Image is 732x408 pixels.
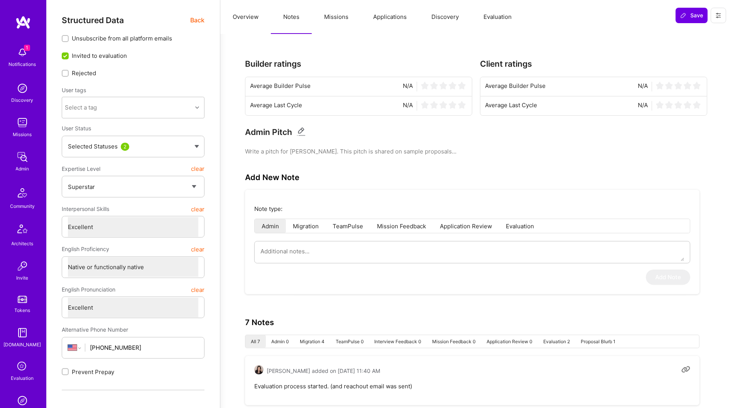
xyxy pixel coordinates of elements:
[15,149,30,165] img: admin teamwork
[665,82,673,89] img: star
[684,82,691,89] img: star
[499,219,541,233] li: Evaluation
[191,283,205,297] button: clear
[656,82,664,89] img: star
[665,101,673,109] img: star
[62,242,109,256] span: English Proficiency
[430,101,438,109] img: star
[90,338,198,357] input: +1 (000) 000-0000
[9,60,36,68] div: Notifications
[15,258,30,274] img: Invite
[421,101,429,109] img: star
[440,101,447,109] img: star
[485,101,537,111] span: Average Last Cycle
[190,15,205,25] span: Back
[254,205,690,213] p: Note type:
[250,101,302,111] span: Average Last Cycle
[267,367,380,375] span: [PERSON_NAME] added on [DATE] 11:40 AM
[430,82,438,89] img: star
[24,45,30,51] span: 1
[421,82,429,89] img: star
[11,374,34,382] div: Evaluation
[15,81,30,96] img: discovery
[191,202,205,216] button: clear
[675,82,682,89] img: star
[676,8,708,23] button: Save
[458,101,466,109] img: star
[680,12,703,19] span: Save
[458,82,466,89] img: star
[12,96,34,104] div: Discovery
[72,69,96,77] span: Rejected
[693,82,701,89] img: star
[538,335,575,348] li: Evaluation 2
[13,130,32,138] div: Missions
[245,59,472,69] h3: Builder ratings
[15,15,31,29] img: logo
[62,326,128,333] span: Alternative Phone Number
[15,45,30,60] img: bell
[15,306,30,314] div: Tokens
[13,184,32,202] img: Community
[72,52,127,60] span: Invited to evaluation
[62,202,109,216] span: Interpersonal Skills
[62,86,86,94] label: User tags
[245,335,266,348] li: All 7
[191,162,205,176] button: clear
[638,101,648,111] span: N/A
[693,101,701,109] img: star
[575,335,621,348] li: Proposal Blurb 1
[684,101,691,109] img: star
[65,104,97,112] div: Select a tag
[15,359,30,374] i: icon SelectionTeam
[12,239,34,248] div: Architects
[121,143,129,151] div: 2
[369,335,427,348] li: Interview Feedback 0
[681,365,690,374] i: Copy link
[440,82,447,89] img: star
[427,335,481,348] li: Mission Feedback 0
[15,325,30,341] img: guide book
[286,219,326,233] li: Migration
[62,15,124,25] span: Structured Data
[255,219,286,233] li: Admin
[656,101,664,109] img: star
[294,335,330,348] li: Migration 4
[449,82,456,89] img: star
[330,335,369,348] li: TeamPulse 0
[15,115,30,130] img: teamwork
[675,101,682,109] img: star
[245,127,292,137] h3: Admin Pitch
[638,82,648,91] span: N/A
[195,106,199,110] i: icon Chevron
[62,162,100,176] span: Expertise Level
[480,59,707,69] h3: Client ratings
[326,219,370,233] li: TeamPulse
[433,219,499,233] li: Application Review
[18,296,27,303] img: tokens
[68,143,118,150] span: Selected Statuses
[485,82,546,91] span: Average Builder Pulse
[403,82,413,91] span: N/A
[370,219,433,233] li: Mission Feedback
[266,335,294,348] li: Admin 0
[72,34,172,42] span: Unsubscribe from all platform emails
[62,125,91,132] span: User Status
[245,318,274,327] h3: 7 Notes
[449,101,456,109] img: star
[254,382,690,390] pre: Evaluation process started. (and reachout email was sent)
[646,270,690,285] button: Add Note
[194,145,199,148] img: caret
[403,101,413,111] span: N/A
[191,242,205,256] button: clear
[297,127,306,136] i: Edit
[17,274,29,282] div: Invite
[4,341,41,349] div: [DOMAIN_NAME]
[250,82,311,91] span: Average Builder Pulse
[62,283,115,297] span: English Pronunciation
[10,202,35,210] div: Community
[72,368,114,376] span: Prevent Prepay
[481,335,538,348] li: Application Review 0
[254,365,264,374] img: User Avatar
[16,165,29,173] div: Admin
